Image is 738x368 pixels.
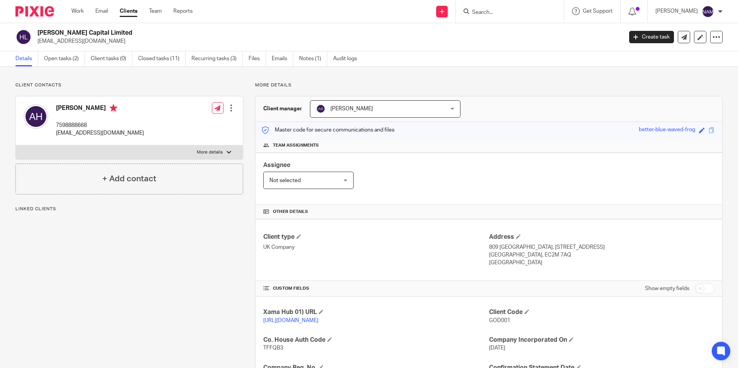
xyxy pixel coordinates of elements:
[44,51,85,66] a: Open tasks (2)
[269,178,301,183] span: Not selected
[489,345,505,351] span: [DATE]
[263,285,489,292] h4: CUSTOM FIELDS
[24,104,48,129] img: svg%3E
[95,7,108,15] a: Email
[645,285,689,292] label: Show empty fields
[489,233,714,241] h4: Address
[489,308,714,316] h4: Client Code
[15,51,38,66] a: Details
[197,149,223,155] p: More details
[56,122,144,129] p: 7598888668
[91,51,132,66] a: Client tasks (0)
[71,7,84,15] a: Work
[263,345,283,351] span: TFFQB3
[173,7,193,15] a: Reports
[263,105,302,113] h3: Client manager
[37,37,618,45] p: [EMAIL_ADDRESS][DOMAIN_NAME]
[56,129,144,137] p: [EMAIL_ADDRESS][DOMAIN_NAME]
[261,126,394,134] p: Master code for secure communications and files
[263,243,489,251] p: UK Company
[489,318,510,323] span: GOD001
[110,104,117,112] i: Primary
[263,336,489,344] h4: Co. House Auth Code
[489,243,714,251] p: 809 [GEOGRAPHIC_DATA], [STREET_ADDRESS]
[489,259,714,267] p: [GEOGRAPHIC_DATA]
[272,51,293,66] a: Emails
[583,8,613,14] span: Get Support
[15,206,243,212] p: Linked clients
[316,104,325,113] img: svg%3E
[489,336,714,344] h4: Company Incorporated On
[263,233,489,241] h4: Client type
[263,308,489,316] h4: Xama Hub 01) URL
[149,7,162,15] a: Team
[37,29,501,37] h2: [PERSON_NAME] Capital Limited
[138,51,186,66] a: Closed tasks (11)
[15,29,32,45] img: svg%3E
[249,51,266,66] a: Files
[330,106,373,111] span: [PERSON_NAME]
[299,51,327,66] a: Notes (1)
[629,31,674,43] a: Create task
[191,51,243,66] a: Recurring tasks (3)
[273,142,319,149] span: Team assignments
[273,209,308,215] span: Other details
[15,6,54,17] img: Pixie
[15,82,243,88] p: Client contacts
[639,126,695,135] div: better-blue-waved-frog
[102,173,156,185] h4: + Add contact
[56,104,144,114] h4: [PERSON_NAME]
[489,251,714,259] p: [GEOGRAPHIC_DATA], EC2M 7AQ
[255,82,723,88] p: More details
[655,7,698,15] p: [PERSON_NAME]
[263,162,290,168] span: Assignee
[333,51,363,66] a: Audit logs
[471,9,541,16] input: Search
[263,318,318,323] a: [URL][DOMAIN_NAME]
[120,7,137,15] a: Clients
[702,5,714,18] img: svg%3E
